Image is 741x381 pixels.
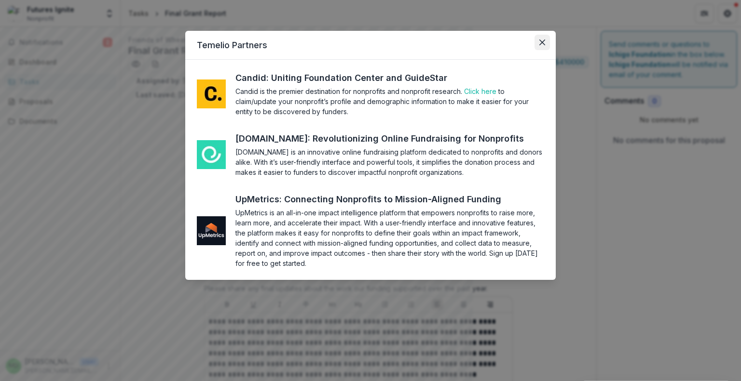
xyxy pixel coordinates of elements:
a: Click here [464,87,496,95]
section: Candid is the premier destination for nonprofits and nonprofit research. to claim/update your non... [235,86,544,117]
button: Close [535,35,550,50]
img: me [197,140,226,169]
img: me [197,216,226,245]
section: UpMetrics is an all-in-one impact intelligence platform that empowers nonprofits to raise more, l... [235,208,544,268]
section: [DOMAIN_NAME] is an innovative online fundraising platform dedicated to nonprofits and donors ali... [235,147,544,177]
header: Temelio Partners [185,31,556,60]
a: [DOMAIN_NAME]: Revolutionizing Online Fundraising for Nonprofits [235,132,542,145]
img: me [197,79,226,108]
a: UpMetrics: Connecting Nonprofits to Mission-Aligned Funding [235,193,519,206]
a: Candid: Uniting Foundation Center and GuideStar [235,71,465,84]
